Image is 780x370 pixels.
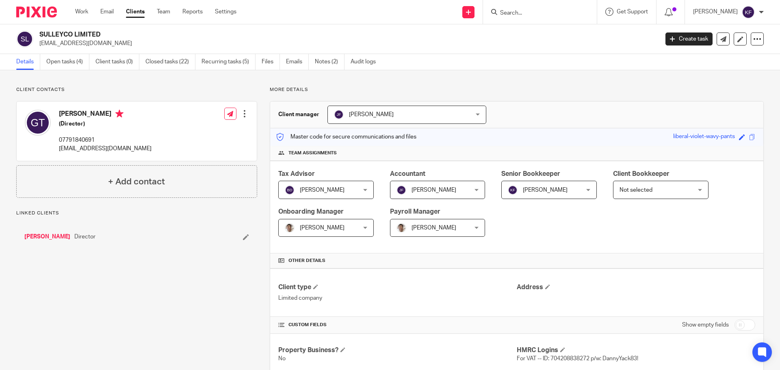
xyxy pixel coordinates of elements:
h4: Address [517,283,755,292]
a: Team [157,8,170,16]
h4: [PERSON_NAME] [59,110,152,120]
img: svg%3E [334,110,344,119]
span: Not selected [620,187,652,193]
a: Work [75,8,88,16]
span: [PERSON_NAME] [300,225,344,231]
span: Get Support [617,9,648,15]
img: Pixie [16,6,57,17]
i: Primary [115,110,123,118]
span: [PERSON_NAME] [412,187,456,193]
img: svg%3E [285,185,295,195]
a: Create task [665,32,713,45]
img: svg%3E [396,185,406,195]
p: 07791840691 [59,136,152,144]
a: Recurring tasks (5) [201,54,256,70]
p: [EMAIL_ADDRESS][DOMAIN_NAME] [39,39,653,48]
a: [PERSON_NAME] [24,233,70,241]
img: svg%3E [508,185,518,195]
a: Notes (2) [315,54,344,70]
p: Master code for secure communications and files [276,133,416,141]
h3: Client manager [278,110,319,119]
span: [PERSON_NAME] [412,225,456,231]
span: For VAT -- ID: 704208838272 p/w: DannyYack83! [517,356,638,361]
a: Email [100,8,114,16]
span: Accountant [390,171,425,177]
a: Emails [286,54,309,70]
h4: + Add contact [108,175,165,188]
h4: HMRC Logins [517,346,755,355]
span: Other details [288,257,325,264]
a: Open tasks (4) [46,54,89,70]
img: PXL_20240409_141816916.jpg [396,223,406,233]
h5: (Director) [59,120,152,128]
p: More details [270,87,764,93]
a: Reports [182,8,203,16]
p: Linked clients [16,210,257,216]
a: Clients [126,8,145,16]
img: svg%3E [25,110,51,136]
img: svg%3E [16,30,33,48]
span: Team assignments [288,150,337,156]
p: [EMAIL_ADDRESS][DOMAIN_NAME] [59,145,152,153]
h2: SULLEYCO LIMITED [39,30,531,39]
span: [PERSON_NAME] [349,112,394,117]
h4: Client type [278,283,517,292]
img: PXL_20240409_141816916.jpg [285,223,295,233]
span: No [278,356,286,361]
a: Settings [215,8,236,16]
span: Tax Advisor [278,171,315,177]
a: Audit logs [351,54,382,70]
label: Show empty fields [682,321,729,329]
span: Payroll Manager [390,208,440,215]
a: Details [16,54,40,70]
p: Limited company [278,294,517,302]
span: [PERSON_NAME] [523,187,568,193]
span: Onboarding Manager [278,208,344,215]
h4: CUSTOM FIELDS [278,322,517,328]
p: Client contacts [16,87,257,93]
span: Client Bookkeeper [613,171,669,177]
a: Client tasks (0) [95,54,139,70]
input: Search [499,10,572,17]
span: Senior Bookkeeper [501,171,560,177]
h4: Property Business? [278,346,517,355]
div: liberal-violet-wavy-pants [673,132,735,142]
a: Closed tasks (22) [145,54,195,70]
span: Director [74,233,95,241]
span: [PERSON_NAME] [300,187,344,193]
a: Files [262,54,280,70]
p: [PERSON_NAME] [693,8,738,16]
img: svg%3E [742,6,755,19]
